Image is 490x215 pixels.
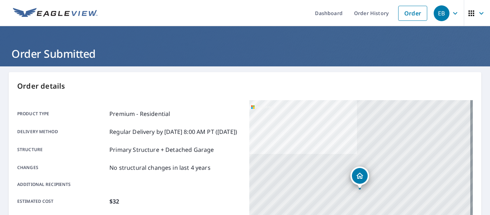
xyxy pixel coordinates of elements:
p: No structural changes in last 4 years [109,163,211,172]
div: Dropped pin, building 1, Residential property, 521 Clay St Henderson, KY 42420 [350,167,369,189]
p: Regular Delivery by [DATE] 8:00 AM PT ([DATE]) [109,127,237,136]
img: EV Logo [13,8,98,19]
p: Structure [17,145,107,154]
p: Changes [17,163,107,172]
p: Order details [17,81,473,92]
p: Primary Structure + Detached Garage [109,145,214,154]
p: Estimated cost [17,197,107,206]
p: $32 [109,197,119,206]
h1: Order Submitted [9,46,481,61]
p: Delivery method [17,127,107,136]
a: Order [398,6,427,21]
p: Product type [17,109,107,118]
p: Premium - Residential [109,109,170,118]
p: Additional recipients [17,181,107,188]
div: EB [434,5,449,21]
